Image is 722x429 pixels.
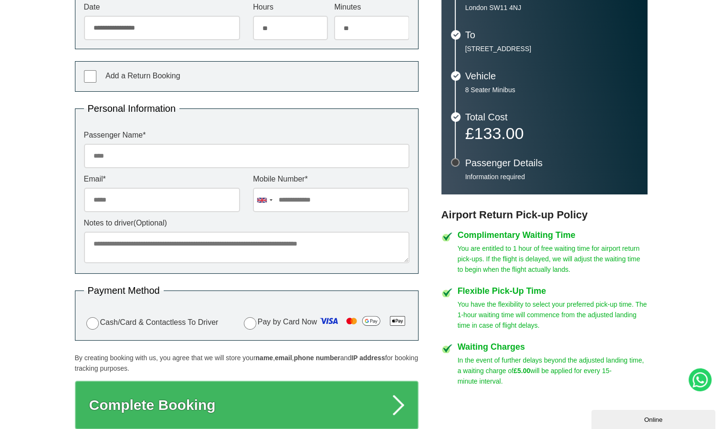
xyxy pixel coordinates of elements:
label: Email [84,175,240,183]
p: You are entitled to 1 hour of free waiting time for airport return pick-ups. If the flight is del... [458,243,648,275]
label: Cash/Card & Contactless To Driver [84,316,219,330]
label: Date [84,3,240,11]
span: 133.00 [474,124,523,142]
h3: Vehicle [465,71,638,81]
input: Cash/Card & Contactless To Driver [86,317,99,330]
h3: Total Cost [465,112,638,122]
label: Passenger Name [84,131,409,139]
span: (Optional) [134,219,167,227]
label: Mobile Number [253,175,409,183]
p: £ [465,127,638,140]
strong: name [255,354,273,362]
p: London SW11 4NJ [465,3,638,12]
h4: Waiting Charges [458,343,648,351]
p: 8 Seater Minibus [465,86,638,94]
p: [STREET_ADDRESS] [465,44,638,53]
p: In the event of further delays beyond the adjusted landing time, a waiting charge of will be appl... [458,355,648,386]
label: Hours [253,3,328,11]
p: By creating booking with us, you agree that we will store your , , and for booking tracking purpo... [75,353,419,374]
legend: Payment Method [84,286,164,295]
input: Pay by Card Now [244,317,256,330]
div: United Kingdom: +44 [253,188,275,212]
label: Notes to driver [84,219,409,227]
input: Add a Return Booking [84,70,96,83]
h3: Airport Return Pick-up Policy [441,209,648,221]
span: Add a Return Booking [105,72,180,80]
strong: email [275,354,292,362]
legend: Personal Information [84,104,180,113]
h3: To [465,30,638,40]
h4: Complimentary Waiting Time [458,231,648,239]
iframe: chat widget [591,408,717,429]
p: Information required [465,172,638,181]
strong: phone number [294,354,340,362]
h3: Passenger Details [465,158,638,168]
strong: £5.00 [513,367,530,375]
h4: Flexible Pick-Up Time [458,287,648,295]
label: Minutes [334,3,409,11]
strong: IP address [351,354,385,362]
p: You have the flexibility to select your preferred pick-up time. The 1-hour waiting time will comm... [458,299,648,331]
label: Pay by Card Now [241,313,409,332]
